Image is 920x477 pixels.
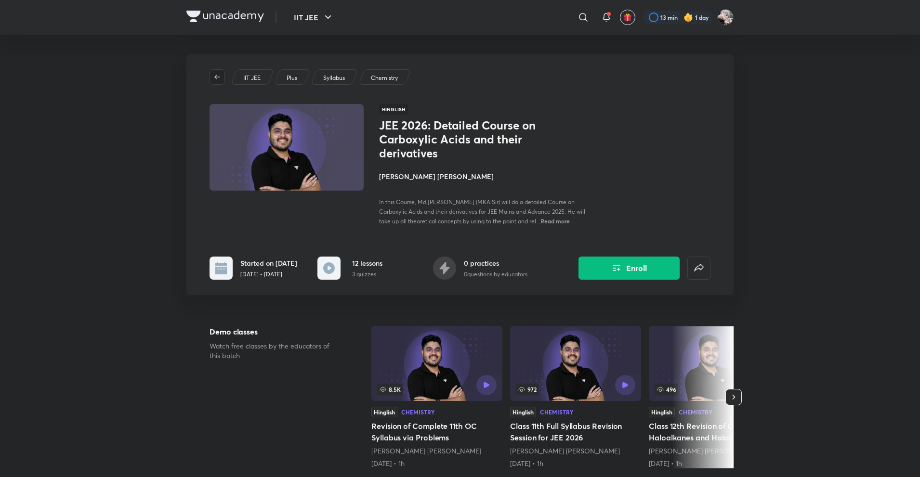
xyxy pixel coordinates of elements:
[655,384,678,395] span: 496
[240,258,297,268] h6: Started on [DATE]
[401,409,435,415] div: Chemistry
[371,326,502,468] a: Revision of Complete 11th OC Syllabus via Problems
[379,118,537,160] h1: JEE 2026: Detailed Course on Carboxylic Acids and their derivatives
[510,446,641,456] div: Mohammad Kashif Alam
[649,326,780,468] a: 496HinglishChemistryClass 12th Revision of Complete Haloalkanes and Haloarenes[PERSON_NAME] [PERS...
[377,384,403,395] span: 8.5K
[352,270,382,279] p: 3 quizzes
[683,13,693,22] img: streak
[352,258,382,268] h6: 12 lessons
[649,326,780,468] a: Class 12th Revision of Complete Haloalkanes and Haloarenes
[516,384,539,395] span: 972
[687,257,710,280] button: false
[242,74,263,82] a: IIT JEE
[240,270,297,279] p: [DATE] - [DATE]
[371,74,398,82] p: Chemistry
[717,9,734,26] img: Navin Raj
[287,74,297,82] p: Plus
[371,407,397,417] div: Hinglish
[210,341,341,361] p: Watch free classes by the educators of this batch
[649,407,675,417] div: Hinglish
[371,446,502,456] div: Mohammad Kashif Alam
[285,74,299,82] a: Plus
[620,10,635,25] button: avatar
[379,104,408,115] span: Hinglish
[323,74,345,82] p: Syllabus
[208,103,365,192] img: Thumbnail
[540,217,570,225] span: Read more
[578,257,680,280] button: Enroll
[186,11,264,22] img: Company Logo
[464,258,527,268] h6: 0 practices
[510,326,641,468] a: 972HinglishChemistryClass 11th Full Syllabus Revision Session for JEE 2026[PERSON_NAME] [PERSON_N...
[510,459,641,468] div: 4th Jun • 1h
[379,198,585,225] span: In this Course, Md [PERSON_NAME] (MKA Sir) will do a detailed Course on Carboxylic Acids and thei...
[623,13,632,22] img: avatar
[371,420,502,443] h5: Revision of Complete 11th OC Syllabus via Problems
[371,446,481,455] a: [PERSON_NAME] [PERSON_NAME]
[288,8,340,27] button: IIT JEE
[510,326,641,468] a: Class 11th Full Syllabus Revision Session for JEE 2026
[464,270,527,279] p: 0 questions by educators
[371,459,502,468] div: 27th Apr • 1h
[210,326,341,337] h5: Demo classes
[540,409,574,415] div: Chemistry
[369,74,400,82] a: Chemistry
[243,74,261,82] p: IIT JEE
[510,407,536,417] div: Hinglish
[649,446,759,455] a: [PERSON_NAME] [PERSON_NAME]
[649,446,780,456] div: Mohammad Kashif Alam
[379,171,595,181] h4: [PERSON_NAME] [PERSON_NAME]
[371,326,502,468] a: 8.5KHinglishChemistryRevision of Complete 11th OC Syllabus via Problems[PERSON_NAME] [PERSON_NAME...
[510,446,620,455] a: [PERSON_NAME] [PERSON_NAME]
[322,74,347,82] a: Syllabus
[649,420,780,443] h5: Class 12th Revision of Complete Haloalkanes and Haloarenes
[186,11,264,25] a: Company Logo
[510,420,641,443] h5: Class 11th Full Syllabus Revision Session for JEE 2026
[649,459,780,468] div: 16th Jun • 1h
